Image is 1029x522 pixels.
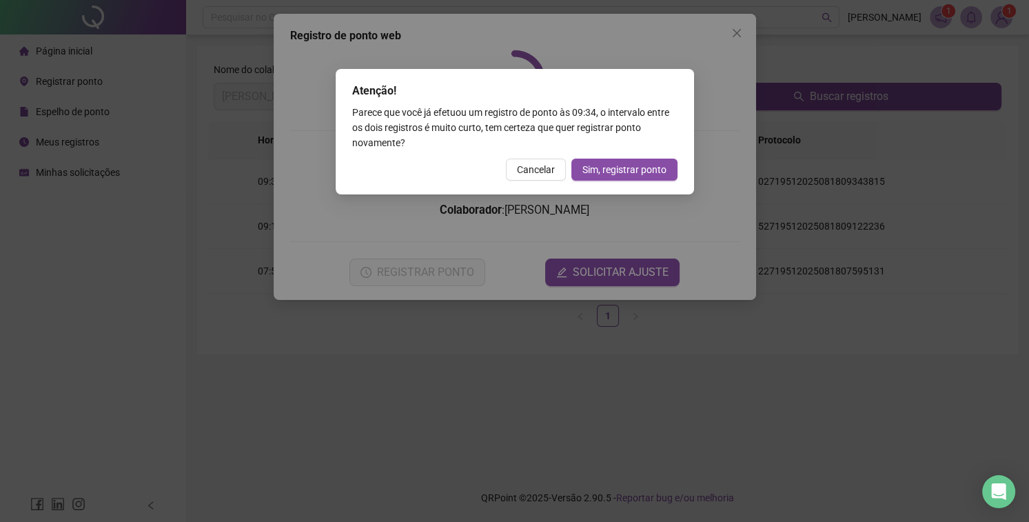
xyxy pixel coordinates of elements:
[352,105,677,150] div: Parece que você já efetuou um registro de ponto às 09:34 , o intervalo entre os dois registros é ...
[352,83,677,99] div: Atenção!
[571,159,677,181] button: Sim, registrar ponto
[582,162,666,177] span: Sim, registrar ponto
[517,162,555,177] span: Cancelar
[506,159,566,181] button: Cancelar
[982,475,1015,508] div: Open Intercom Messenger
